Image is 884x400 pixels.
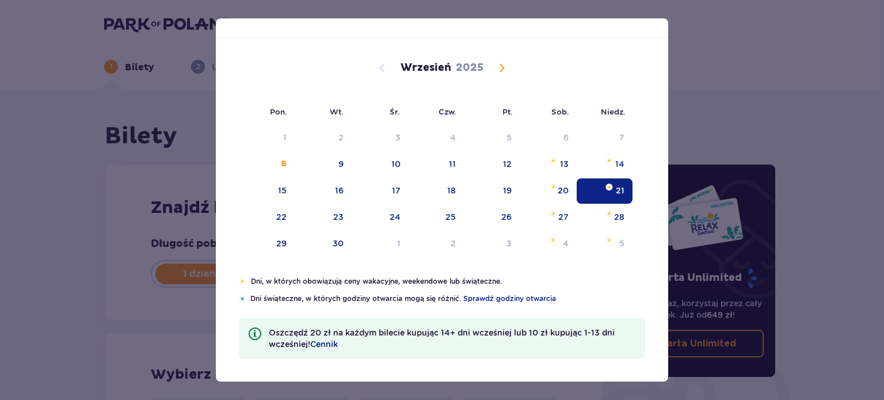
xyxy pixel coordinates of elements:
div: Calendar [216,38,668,276]
div: 29 [276,238,287,249]
div: 19 [503,185,512,196]
td: sobota, 27 września 2025 [520,205,577,230]
td: sobota, 13 września 2025 [520,152,577,177]
div: 22 [276,211,287,223]
td: sobota, 4 października 2025 [520,231,577,257]
div: 25 [445,211,456,223]
div: 12 [503,158,512,170]
div: 30 [333,238,344,249]
div: 1 [397,238,401,249]
td: piątek, 19 września 2025 [464,178,520,204]
td: niedziela, 28 września 2025 [577,205,632,230]
div: 10 [391,158,401,170]
td: środa, 1 października 2025 [352,231,409,257]
td: poniedziałek, 15 września 2025 [239,178,295,204]
td: Selected. niedziela, 21 września 2025 [577,178,632,204]
td: wtorek, 16 września 2025 [295,178,352,204]
td: niedziela, 5 października 2025 [577,231,632,257]
td: wtorek, 23 września 2025 [295,205,352,230]
div: 11 [449,158,456,170]
div: 15 [278,185,287,196]
td: czwartek, 11 września 2025 [409,152,464,177]
div: 17 [392,185,401,196]
div: 18 [447,185,456,196]
td: czwartek, 18 września 2025 [409,178,464,204]
div: 23 [333,211,344,223]
div: 3 [506,238,512,249]
a: Sprawdź godziny otwarcia [463,294,556,304]
div: 16 [335,185,344,196]
div: 9 [338,158,344,170]
td: poniedziałek, 22 września 2025 [239,205,295,230]
div: 27 [558,211,569,223]
td: czwartek, 25 września 2025 [409,205,464,230]
td: piątek, 12 września 2025 [464,152,520,177]
td: poniedziałek, 29 września 2025 [239,231,295,257]
div: 20 [558,185,569,196]
td: wtorek, 9 września 2025 [295,152,352,177]
p: Dni, w których obowiązują ceny wakacyjne, weekendowe lub świąteczne. [251,276,645,287]
p: Dni świąteczne, w których godziny otwarcia mogą się różnić. [250,294,645,304]
td: piątek, 26 września 2025 [464,205,520,230]
td: niedziela, 14 września 2025 [577,152,632,177]
td: środa, 10 września 2025 [352,152,409,177]
div: 26 [501,211,512,223]
td: piątek, 3 października 2025 [464,231,520,257]
td: Not available. poniedziałek, 8 września 2025 [239,152,295,177]
td: środa, 24 września 2025 [352,205,409,230]
div: 2 [451,238,456,249]
div: 24 [390,211,401,223]
td: czwartek, 2 października 2025 [409,231,464,257]
div: 4 [563,238,569,249]
td: środa, 17 września 2025 [352,178,409,204]
td: sobota, 20 września 2025 [520,178,577,204]
div: 13 [560,158,569,170]
td: wtorek, 30 września 2025 [295,231,352,257]
div: 8 [281,158,287,170]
